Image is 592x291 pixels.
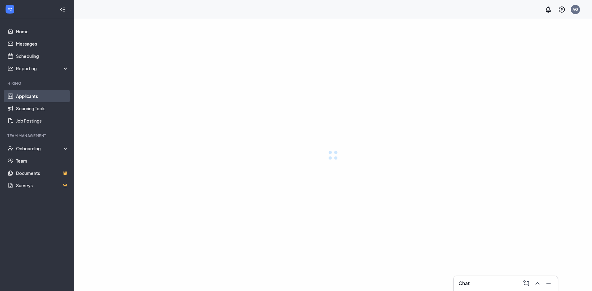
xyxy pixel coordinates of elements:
[16,90,69,102] a: Applicants
[545,6,552,13] svg: Notifications
[523,280,530,287] svg: ComposeMessage
[16,167,69,179] a: DocumentsCrown
[573,7,578,12] div: AG
[16,145,69,152] div: Onboarding
[7,133,68,138] div: Team Management
[545,280,552,287] svg: Minimize
[16,155,69,167] a: Team
[16,50,69,62] a: Scheduling
[16,102,69,115] a: Sourcing Tools
[16,25,69,38] a: Home
[7,81,68,86] div: Hiring
[16,38,69,50] a: Messages
[458,280,470,287] h3: Chat
[16,179,69,192] a: SurveysCrown
[7,145,14,152] svg: UserCheck
[558,6,565,13] svg: QuestionInfo
[534,280,541,287] svg: ChevronUp
[60,6,66,13] svg: Collapse
[7,65,14,71] svg: Analysis
[16,115,69,127] a: Job Postings
[521,278,531,288] button: ComposeMessage
[543,278,553,288] button: Minimize
[7,6,13,12] svg: WorkstreamLogo
[16,65,69,71] div: Reporting
[532,278,542,288] button: ChevronUp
